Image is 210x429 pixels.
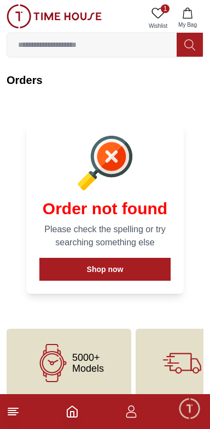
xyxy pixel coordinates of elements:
[178,397,202,421] div: Chat Widget
[39,258,171,281] button: Shop now
[172,4,203,32] button: My Bag
[72,352,104,374] span: 5000+ Models
[144,4,172,32] a: 1Wishlist
[161,4,170,13] span: 1
[39,199,171,219] h1: Order not found
[174,21,201,29] span: My Bag
[7,4,102,28] img: ...
[144,22,172,30] span: Wishlist
[7,72,203,88] h2: Orders
[66,405,79,418] a: Home
[39,223,171,249] p: Please check the spelling or try searching something else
